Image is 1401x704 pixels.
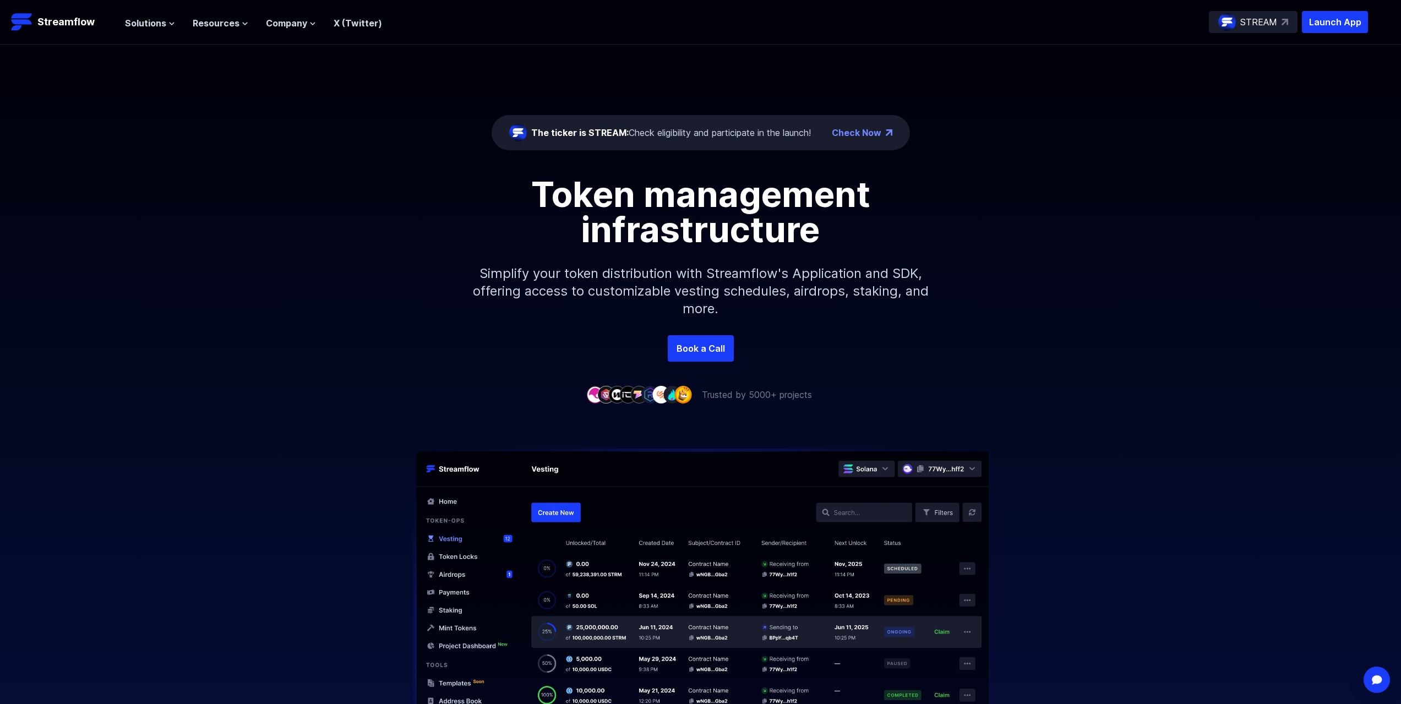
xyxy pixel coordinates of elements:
[193,17,239,30] span: Resources
[832,126,881,139] a: Check Now
[1240,15,1277,29] p: STREAM
[608,386,626,403] img: company-3
[652,386,670,403] img: company-7
[11,11,33,33] img: Streamflow Logo
[266,17,307,30] span: Company
[586,386,604,403] img: company-1
[531,126,811,139] div: Check eligibility and participate in the launch!
[1209,11,1298,33] a: STREAM
[334,18,382,29] a: X (Twitter)
[125,17,166,30] span: Solutions
[619,386,637,403] img: company-4
[886,129,892,136] img: top-right-arrow.png
[630,386,648,403] img: company-5
[668,335,734,362] a: Book a Call
[509,124,527,141] img: streamflow-logo-circle.png
[641,386,659,403] img: company-6
[11,11,114,33] a: Streamflow
[702,388,812,401] p: Trusted by 5000+ projects
[1282,19,1288,25] img: top-right-arrow.svg
[193,17,248,30] button: Resources
[453,177,948,247] h1: Token management infrastructure
[674,386,692,403] img: company-9
[1218,13,1236,31] img: streamflow-logo-circle.png
[464,247,937,335] p: Simplify your token distribution with Streamflow's Application and SDK, offering access to custom...
[37,14,95,30] p: Streamflow
[1302,11,1368,33] button: Launch App
[125,17,175,30] button: Solutions
[663,386,681,403] img: company-8
[1364,667,1390,693] div: Open Intercom Messenger
[597,386,615,403] img: company-2
[531,127,629,138] span: The ticker is STREAM:
[266,17,316,30] button: Company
